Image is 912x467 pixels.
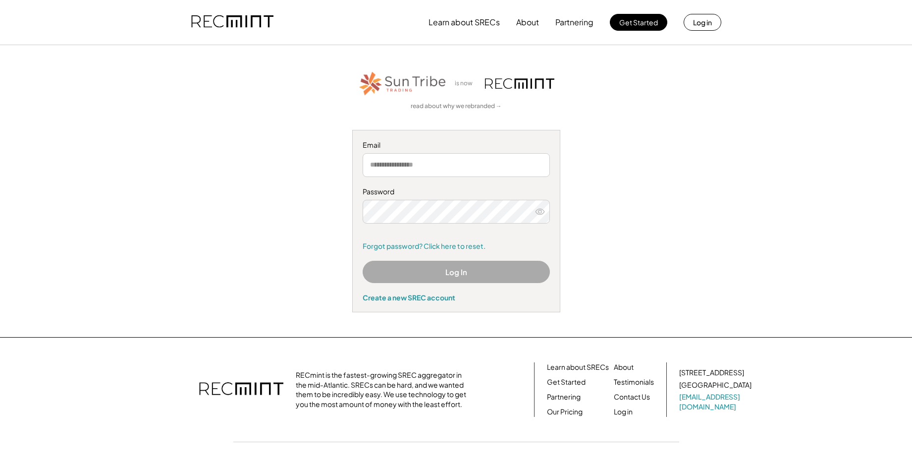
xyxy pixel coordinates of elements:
img: recmint-logotype%403x.png [485,78,554,89]
a: Learn about SRECs [547,362,609,372]
a: Testimonials [614,377,654,387]
div: [STREET_ADDRESS] [679,368,744,378]
img: recmint-logotype%403x.png [191,5,273,39]
a: [EMAIL_ADDRESS][DOMAIN_NAME] [679,392,753,411]
button: Learn about SRECs [429,12,500,32]
button: Get Started [610,14,667,31]
div: Create a new SREC account [363,293,550,302]
a: Forgot password? Click here to reset. [363,241,550,251]
img: STT_Horizontal_Logo%2B-%2BColor.png [358,70,447,97]
div: Email [363,140,550,150]
a: Partnering [547,392,581,402]
a: Contact Us [614,392,650,402]
button: Partnering [555,12,593,32]
img: recmint-logotype%403x.png [199,372,283,407]
a: Our Pricing [547,407,583,417]
button: About [516,12,539,32]
a: About [614,362,634,372]
div: [GEOGRAPHIC_DATA] [679,380,751,390]
div: RECmint is the fastest-growing SREC aggregator in the mid-Atlantic. SRECs can be hard, and we wan... [296,370,472,409]
div: is now [452,79,480,88]
button: Log In [363,261,550,283]
a: read about why we rebranded → [411,102,502,111]
div: Password [363,187,550,197]
button: Log in [684,14,721,31]
a: Get Started [547,377,586,387]
a: Log in [614,407,633,417]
